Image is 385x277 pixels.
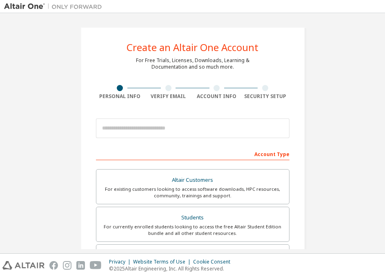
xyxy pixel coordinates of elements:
[109,259,133,265] div: Privacy
[127,42,258,52] div: Create an Altair One Account
[4,2,106,11] img: Altair One
[133,259,193,265] div: Website Terms of Use
[193,259,235,265] div: Cookie Consent
[2,261,45,270] img: altair_logo.svg
[63,261,71,270] img: instagram.svg
[241,93,289,100] div: Security Setup
[101,186,284,199] div: For existing customers looking to access software downloads, HPC resources, community, trainings ...
[76,261,85,270] img: linkedin.svg
[96,93,145,100] div: Personal Info
[96,147,289,160] div: Account Type
[101,223,284,237] div: For currently enrolled students looking to access the free Altair Student Edition bundle and all ...
[90,261,102,270] img: youtube.svg
[193,93,241,100] div: Account Info
[49,261,58,270] img: facebook.svg
[101,174,284,186] div: Altair Customers
[136,57,249,70] div: For Free Trials, Licenses, Downloads, Learning & Documentation and so much more.
[101,212,284,223] div: Students
[109,265,235,272] p: © 2025 Altair Engineering, Inc. All Rights Reserved.
[144,93,193,100] div: Verify Email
